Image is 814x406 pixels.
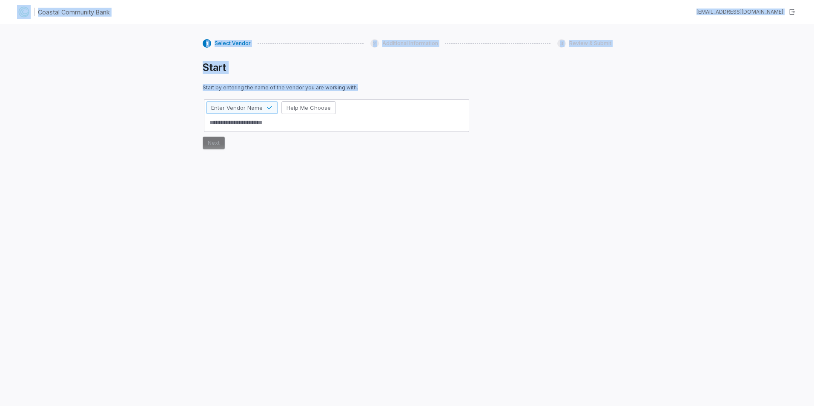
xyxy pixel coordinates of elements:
[203,61,470,74] h1: Start
[287,104,331,112] span: Help Me Choose
[569,40,611,47] span: Review & Submit
[382,40,438,47] span: Additional Information
[17,5,31,19] img: Clerk Logo
[206,101,278,114] button: Enter Vendor Name
[370,39,379,48] div: 2
[696,9,783,15] div: [EMAIL_ADDRESS][DOMAIN_NAME]
[215,40,251,47] span: Select Vendor
[203,84,470,91] span: Start by entering the name of the vendor you are working with.
[557,39,566,48] div: 3
[203,39,211,48] div: 1
[281,101,336,114] button: Help Me Choose
[211,104,263,112] span: Enter Vendor Name
[38,8,110,17] h1: Coastal Community Bank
